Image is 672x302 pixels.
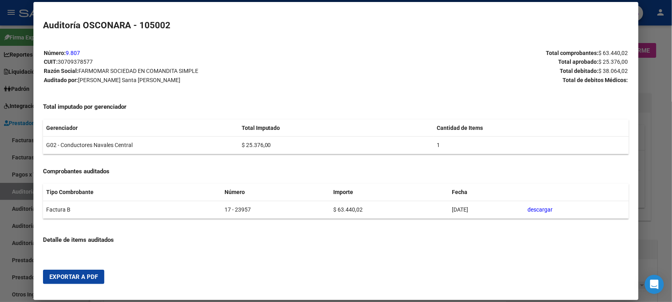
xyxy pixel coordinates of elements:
th: Número [222,184,330,201]
td: 17 - 23957 [222,201,330,219]
h4: Comprobantes auditados [43,167,629,176]
p: Total comprobantes: [336,49,628,58]
th: Fecha [449,184,524,201]
h4: Total imputado por gerenciador [43,102,629,112]
td: [DATE] [449,201,524,219]
span: $ 63.440,02 [599,50,628,56]
a: 9.807 [66,50,80,56]
span: FARMOMAR SOCIEDAD EN COMANDITA SIMPLE [78,68,198,74]
p: Total debitado: [336,67,628,76]
span: 30709378577 [58,59,93,65]
th: Gerenciador [43,120,238,137]
p: Número: [44,49,336,58]
span: $ 38.064,02 [599,68,628,74]
th: Total Imputado [238,120,434,137]
a: descargar [527,206,553,213]
h4: Detalle de items auditados [43,235,629,245]
span: $ 25.376,00 [599,59,628,65]
h2: Auditoría OSCONARA - 105002 [43,19,629,32]
td: 1 [434,137,629,154]
p: Total aprobado: [336,57,628,67]
button: Exportar a PDF [43,270,104,284]
div: Open Intercom Messenger [645,275,664,294]
span: [PERSON_NAME] Santa [PERSON_NAME] [78,77,180,83]
th: Importe [330,184,449,201]
td: $ 63.440,02 [330,201,449,219]
th: Cantidad de Items [434,120,629,137]
td: Factura B [43,201,221,219]
p: CUIT: [44,57,336,67]
span: Exportar a PDF [49,273,98,280]
p: Total de debitos Médicos: [336,76,628,85]
p: Razón Social: [44,67,336,76]
td: G02 - Conductores Navales Central [43,137,238,154]
th: Tipo Combrobante [43,184,221,201]
p: Auditado por: [44,76,336,85]
td: $ 25.376,00 [238,137,434,154]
